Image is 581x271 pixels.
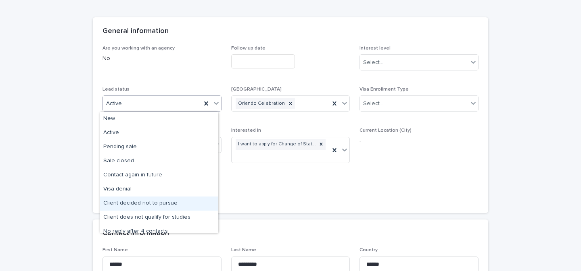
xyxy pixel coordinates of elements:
[231,87,282,92] span: [GEOGRAPHIC_DATA]
[363,58,383,67] div: Select...
[236,98,286,109] div: Orlando Celebration
[100,168,218,182] div: Contact again in future
[106,99,122,108] span: Active
[102,229,169,238] h2: Contact information
[363,99,383,108] div: Select...
[236,139,317,150] div: I want to apply for Change of Status (COS)
[102,27,169,36] h2: General information
[100,126,218,140] div: Active
[100,211,218,225] div: Client does not qualify for studies
[231,46,265,51] span: Follow up date
[100,197,218,211] div: Client decided not to pursue
[231,248,256,252] span: Last Name
[359,46,391,51] span: Interest level
[100,140,218,154] div: Pending sale
[102,46,175,51] span: Are you working with an agency
[100,225,218,239] div: No reply after 4 contacts
[100,182,218,197] div: Visa denial
[231,128,261,133] span: Interested in
[359,137,479,145] p: -
[359,87,409,92] span: Visa Enrollment Type
[359,128,412,133] span: Current Location (City)
[100,154,218,168] div: Sale closed
[102,248,128,252] span: First Name
[102,54,222,63] p: No
[102,87,130,92] span: Lead status
[359,248,378,252] span: Country
[100,112,218,126] div: New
